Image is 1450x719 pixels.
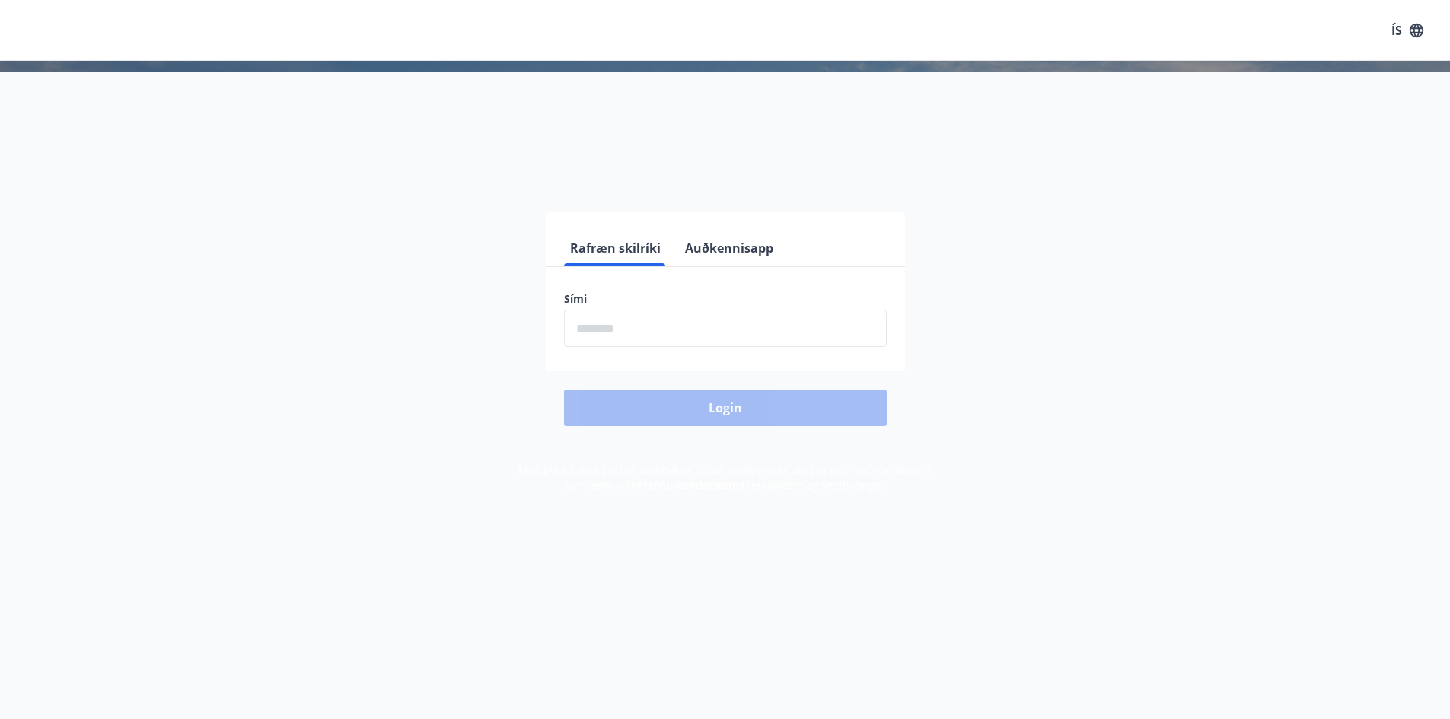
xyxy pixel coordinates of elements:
span: Vinsamlegast skráðu þig inn með rafrænum skilríkjum eða Auðkennisappi. [486,162,964,180]
button: ÍS [1383,17,1432,44]
button: Auðkennisapp [679,230,779,266]
h1: Félagavefur, Verkalýðsfélag [GEOGRAPHIC_DATA] [196,91,1255,149]
label: Sími [564,291,887,307]
span: Með því að skrá þig inn samþykkir þú að upplýsingar um þig séu meðhöndlaðar í samræmi við Verkalý... [518,463,932,492]
a: Persónuverndarstefna [631,478,745,492]
button: Rafræn skilríki [564,230,667,266]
